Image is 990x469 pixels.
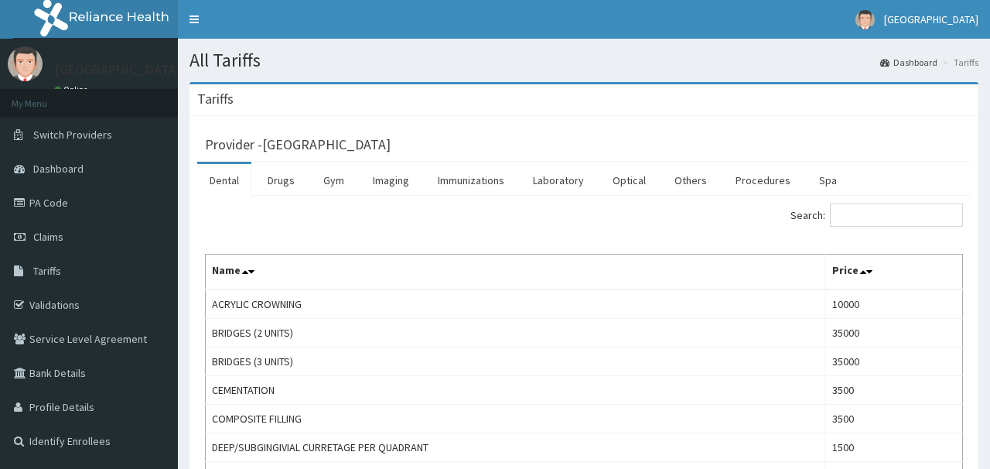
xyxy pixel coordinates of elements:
input: Search: [830,204,963,227]
h3: Provider - [GEOGRAPHIC_DATA] [205,138,391,152]
p: [GEOGRAPHIC_DATA] [54,63,182,77]
td: BRIDGES (3 UNITS) [206,347,826,376]
td: DEEP/SUBGINGIVIAL CURRETAGE PER QUADRANT [206,433,826,462]
td: 1500 [826,433,963,462]
td: 3500 [826,405,963,433]
td: 35000 [826,347,963,376]
a: Others [662,164,719,197]
a: Spa [807,164,849,197]
td: BRIDGES (2 UNITS) [206,319,826,347]
td: 10000 [826,289,963,319]
a: Laboratory [521,164,596,197]
h3: Tariffs [197,92,234,106]
a: Gym [311,164,357,197]
li: Tariffs [939,56,978,69]
td: COMPOSITE FILLING [206,405,826,433]
a: Dental [197,164,251,197]
a: Dashboard [880,56,937,69]
img: User Image [855,10,875,29]
th: Price [826,255,963,290]
img: User Image [8,46,43,81]
a: Drugs [255,164,307,197]
th: Name [206,255,826,290]
td: 3500 [826,376,963,405]
h1: All Tariffs [189,50,978,70]
td: 35000 [826,319,963,347]
td: CEMENTATION [206,376,826,405]
span: Switch Providers [33,128,112,142]
span: [GEOGRAPHIC_DATA] [884,12,978,26]
label: Search: [790,204,963,227]
a: Optical [600,164,658,197]
a: Imaging [360,164,422,197]
span: Dashboard [33,162,84,176]
span: Tariffs [33,264,61,278]
a: Immunizations [425,164,517,197]
a: Procedures [723,164,803,197]
a: Online [54,84,91,95]
td: ACRYLIC CROWNING [206,289,826,319]
span: Claims [33,230,63,244]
